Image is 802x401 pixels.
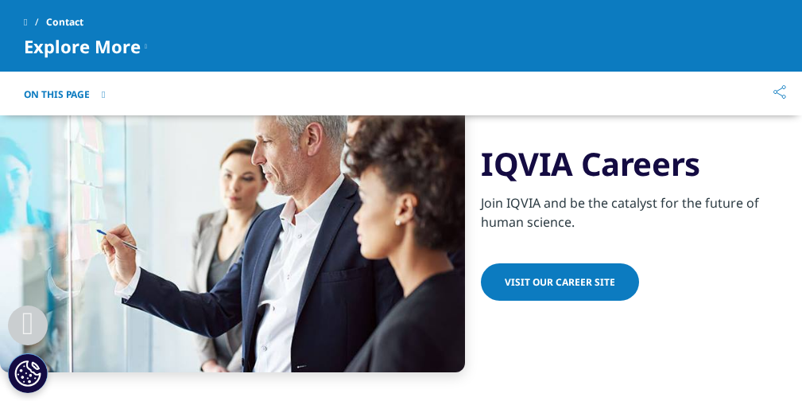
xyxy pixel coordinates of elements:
[46,8,83,37] span: Contact
[481,184,778,232] div: Join IQVIA and be the catalyst for the future of human science.
[24,37,141,56] span: Explore More
[8,353,48,393] button: Cookies Settings
[24,88,105,101] button: On This Page
[481,144,778,184] h3: IQVIA Careers
[505,275,615,289] span: Visit our Career Site
[481,263,639,301] a: Visit our Career Site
